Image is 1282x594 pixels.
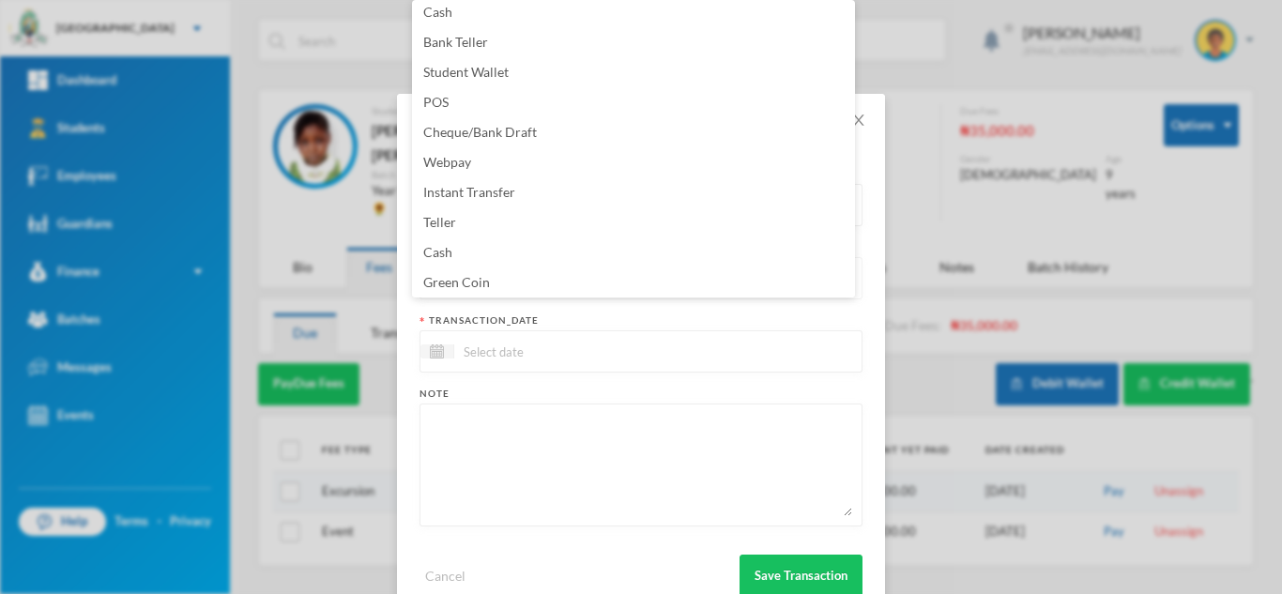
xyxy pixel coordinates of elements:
span: POS [423,94,449,110]
span: Cash [423,4,452,20]
span: Instant Transfer [423,184,515,200]
span: Cash [423,244,452,260]
i: icon: close [851,113,866,128]
span: Cheque/Bank Draft [423,124,537,140]
span: Student Wallet [423,64,509,80]
span: Webpay [423,154,471,170]
button: Cancel [420,565,471,586]
div: Note [420,387,862,401]
span: Teller [423,214,456,230]
div: transaction_date [420,313,862,327]
span: Bank Teller [423,34,488,50]
button: Close [832,94,885,146]
input: Select date [454,341,612,362]
span: Green Coin [423,274,490,290]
